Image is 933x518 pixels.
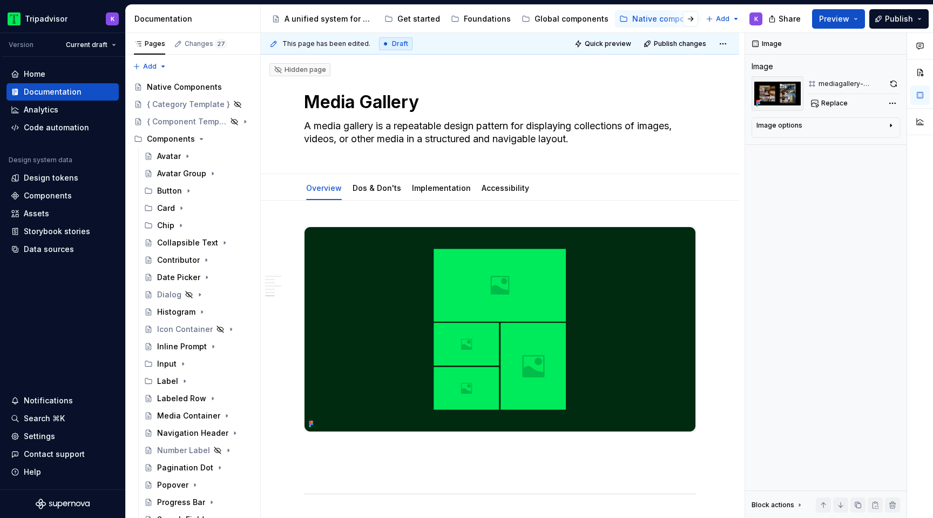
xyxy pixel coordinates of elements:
[640,36,711,51] button: Publish changes
[285,14,374,24] div: A unified system for every journey.
[756,121,895,134] button: Image options
[6,65,119,83] a: Home
[140,373,256,390] div: Label
[130,113,256,130] a: { Component Template }
[447,10,515,28] a: Foundations
[140,355,256,373] div: Input
[140,148,256,165] a: Avatar
[306,183,342,192] a: Overview
[716,15,729,23] span: Add
[6,392,119,409] button: Notifications
[6,83,119,101] a: Documentation
[157,393,206,404] div: Labeled Row
[6,119,119,136] a: Code automation
[134,39,165,48] div: Pages
[140,303,256,321] a: Histogram
[157,168,206,179] div: Avatar Group
[185,39,227,48] div: Changes
[8,12,21,25] img: 0ed0e8b8-9446-497d-bad0-376821b19aa5.png
[140,390,256,407] a: Labeled Row
[157,237,218,248] div: Collapsible Text
[571,36,636,51] button: Quick preview
[517,10,613,28] a: Global components
[157,307,195,317] div: Histogram
[25,14,67,24] div: Tripadvisor
[305,227,695,431] img: 3a4c31a8-1121-4d31-afd5-0247d45a0125.png
[6,446,119,463] button: Contact support
[140,476,256,494] a: Popover
[140,459,256,476] a: Pagination Dot
[140,321,256,338] a: Icon Container
[24,208,49,219] div: Assets
[885,14,913,24] span: Publish
[157,185,182,196] div: Button
[111,15,114,23] div: K
[157,497,205,508] div: Progress Bar
[24,190,72,201] div: Components
[654,39,706,48] span: Publish changes
[157,358,177,369] div: Input
[632,14,706,24] div: Native components
[408,176,475,199] div: Implementation
[157,428,228,439] div: Navigation Header
[6,187,119,204] a: Components
[157,255,200,265] div: Contributor
[24,413,65,424] div: Search ⌘K
[6,169,119,187] a: Design tokens
[6,205,119,222] a: Assets
[267,8,700,30] div: Page tree
[140,165,256,182] a: Avatar Group
[6,410,119,427] button: Search ⌘K
[267,10,378,28] a: A unified system for every journey.
[808,96,853,111] button: Replace
[812,9,865,29] button: Preview
[9,156,72,164] div: Design system data
[157,289,181,300] div: Dialog
[6,223,119,240] a: Storybook stories
[819,14,849,24] span: Preview
[134,14,256,24] div: Documentation
[140,251,256,269] a: Contributor
[353,183,401,192] a: Dos & Don'ts
[24,172,78,183] div: Design tokens
[821,99,848,108] span: Replace
[869,9,929,29] button: Publish
[24,226,90,237] div: Storybook stories
[702,11,743,26] button: Add
[140,217,256,234] div: Chip
[24,87,82,97] div: Documentation
[397,14,440,24] div: Get started
[147,99,230,110] div: { Category Template }
[752,497,804,513] div: Block actions
[24,104,58,115] div: Analytics
[24,122,89,133] div: Code automation
[147,134,195,144] div: Components
[752,61,773,72] div: Image
[130,96,256,113] a: { Category Template }
[763,9,808,29] button: Share
[752,501,794,509] div: Block actions
[140,494,256,511] a: Progress Bar
[140,269,256,286] a: Date Picker
[140,338,256,355] a: Inline Prompt
[477,176,533,199] div: Accessibility
[147,116,227,127] div: { Component Template }
[24,431,55,442] div: Settings
[157,445,210,456] div: Number Label
[348,176,405,199] div: Dos & Don'ts
[157,151,181,162] div: Avatar
[147,82,222,92] div: Native Components
[157,220,174,231] div: Chip
[464,14,511,24] div: Foundations
[585,39,631,48] span: Quick preview
[302,176,346,199] div: Overview
[36,499,90,509] svg: Supernova Logo
[752,76,803,111] img: e85d8438-9164-4ec6-91c4-0af0be1a3886.png
[282,39,370,48] span: This page has been edited.
[9,41,33,49] div: Version
[302,117,694,148] textarea: A media gallery is a repeatable design pattern for displaying collections of images, videos, or o...
[615,10,711,28] a: Native components
[157,410,220,421] div: Media Container
[140,286,256,303] a: Dialog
